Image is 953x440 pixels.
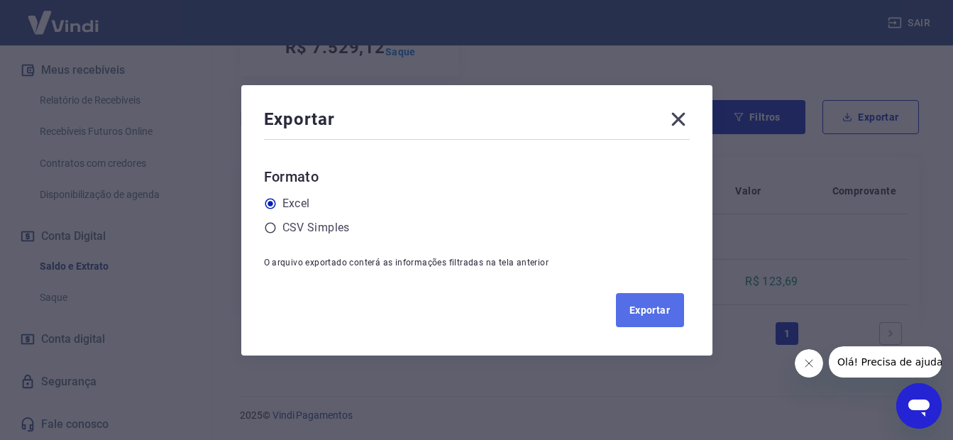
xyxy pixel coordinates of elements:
[282,195,310,212] label: Excel
[264,165,690,188] h6: Formato
[896,383,942,429] iframe: Botão para abrir a janela de mensagens
[616,293,684,327] button: Exportar
[829,346,942,378] iframe: Mensagem da empresa
[795,349,823,378] iframe: Fechar mensagem
[9,10,119,21] span: Olá! Precisa de ajuda?
[282,219,350,236] label: CSV Simples
[264,108,690,136] div: Exportar
[264,258,549,268] span: O arquivo exportado conterá as informações filtradas na tela anterior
